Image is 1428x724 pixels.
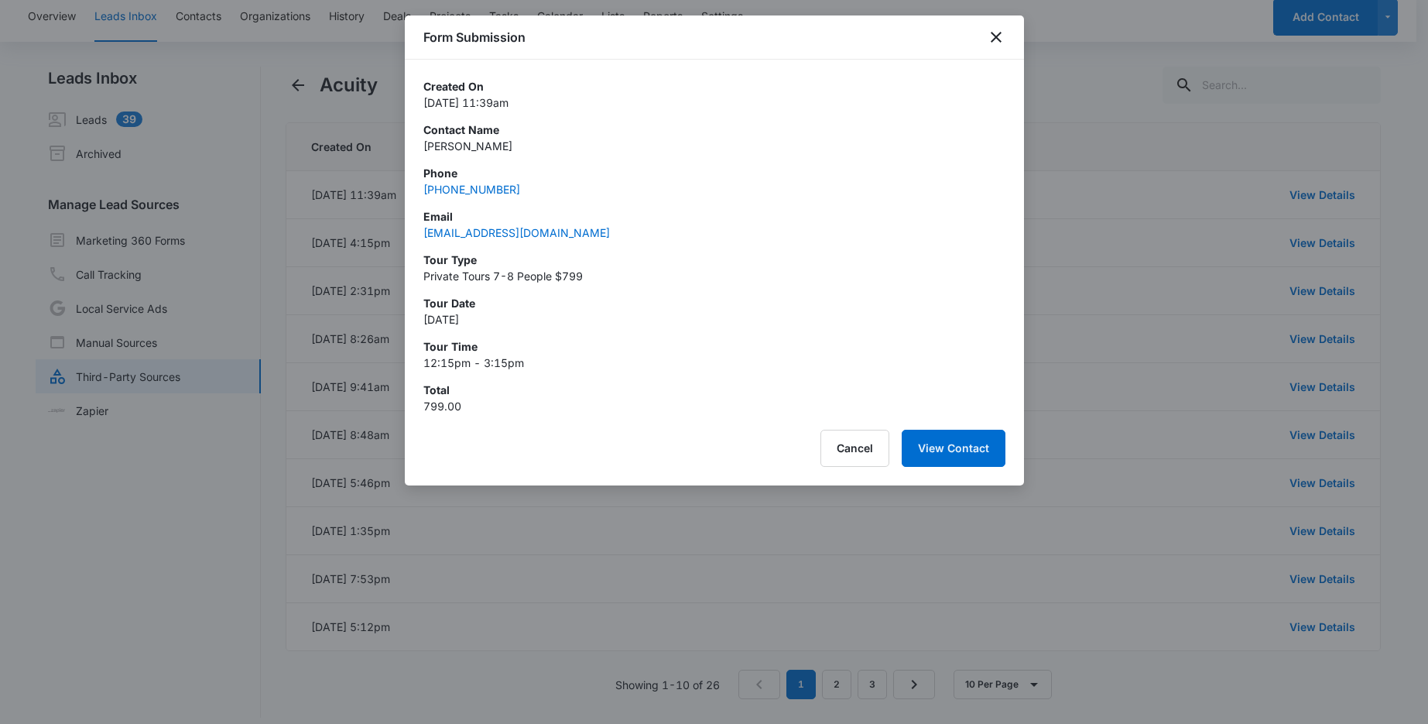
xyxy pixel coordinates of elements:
[423,208,1005,225] p: Email
[423,382,1005,398] p: Total
[423,122,1005,138] p: Contact Name
[423,138,1005,154] p: [PERSON_NAME]
[423,165,1005,181] p: Phone
[423,252,1005,268] p: Tour Type
[987,28,1005,46] button: close
[423,183,520,196] a: [PHONE_NUMBER]
[423,94,1005,111] p: [DATE] 11:39am
[423,28,526,46] h1: Form Submission
[59,91,139,101] div: Domain Overview
[154,90,166,102] img: tab_keywords_by_traffic_grey.svg
[423,311,1005,328] p: [DATE]
[820,430,889,467] button: Cancel
[902,430,1005,467] button: View Contact
[42,90,54,102] img: tab_domain_overview_orange.svg
[43,25,76,37] div: v 4.0.25
[423,338,1005,355] p: Tour Time
[423,78,1005,94] p: Created On
[423,398,1005,414] p: 799.00
[423,295,1005,311] p: Tour Date
[171,91,261,101] div: Keywords by Traffic
[25,25,37,37] img: logo_orange.svg
[423,226,610,239] a: [EMAIL_ADDRESS][DOMAIN_NAME]
[25,40,37,53] img: website_grey.svg
[40,40,170,53] div: Domain: [DOMAIN_NAME]
[423,355,1005,371] p: 12:15pm - 3:15pm
[423,268,1005,284] p: Private Tours 7-8 People $799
